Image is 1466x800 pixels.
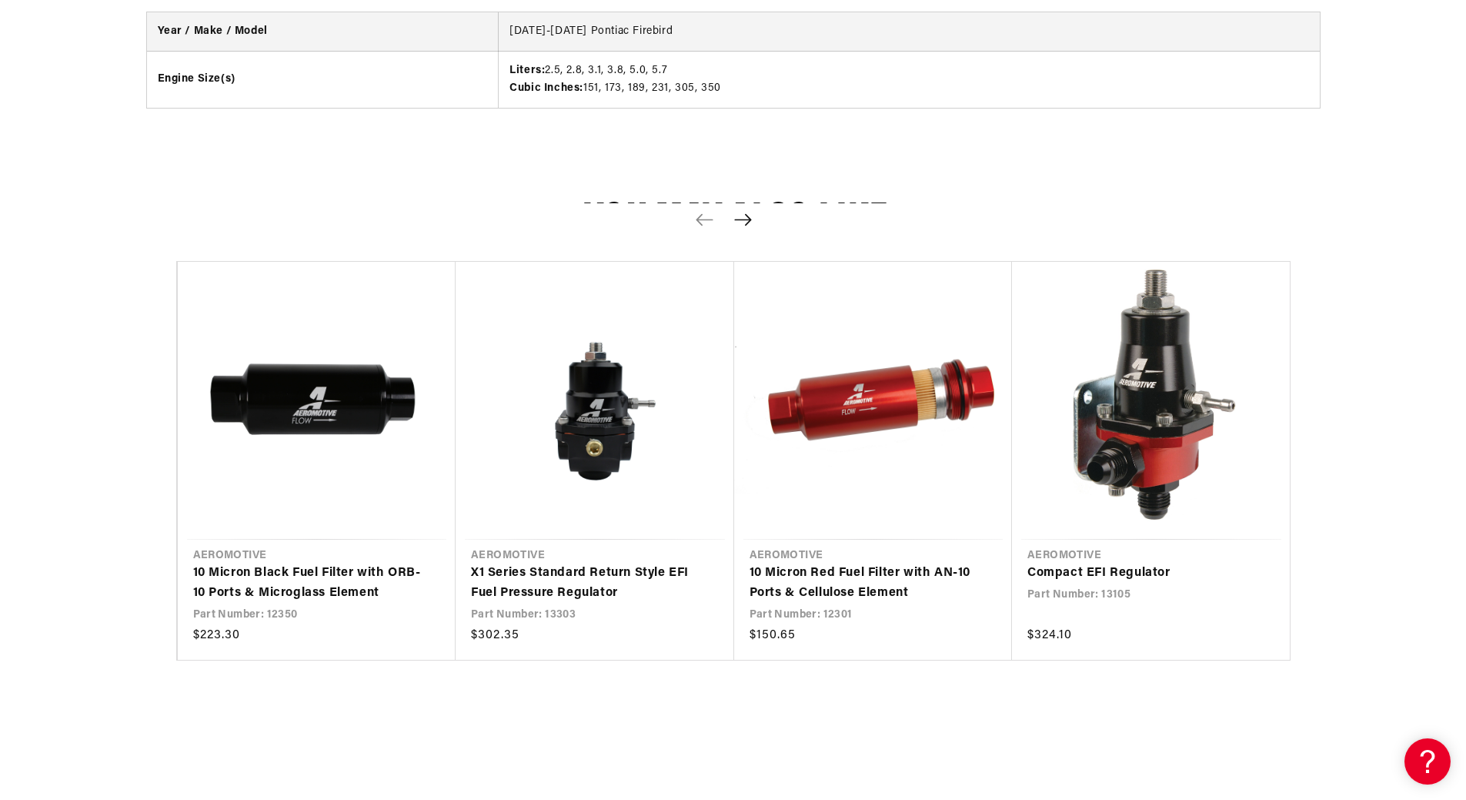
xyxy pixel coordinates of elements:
[509,82,583,94] strong: Cubic Inches:
[176,261,1291,661] ul: Slider
[509,65,545,76] strong: Liters:
[750,564,982,603] a: 10 Micron Red Fuel Filter with AN-10 Ports & Cellulose Element
[147,52,499,108] th: Engine Size(s)
[193,564,426,603] a: 10 Micron Black Fuel Filter with ORB-10 Ports & Microglass Element
[1027,564,1260,584] a: Compact EFI Regulator
[499,12,1320,52] td: [DATE]-[DATE] Pontiac Firebird
[499,52,1320,108] td: 2.5, 2.8, 3.1, 3.8, 5.0, 5.7 151, 173, 189, 231, 305, 350
[176,202,1291,238] h2: You may also like
[726,203,760,237] button: Next slide
[471,564,703,603] a: X1 Series Standard Return Style EFI Fuel Pressure Regulator
[147,12,499,52] th: Year / Make / Model
[688,203,722,237] button: Previous slide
